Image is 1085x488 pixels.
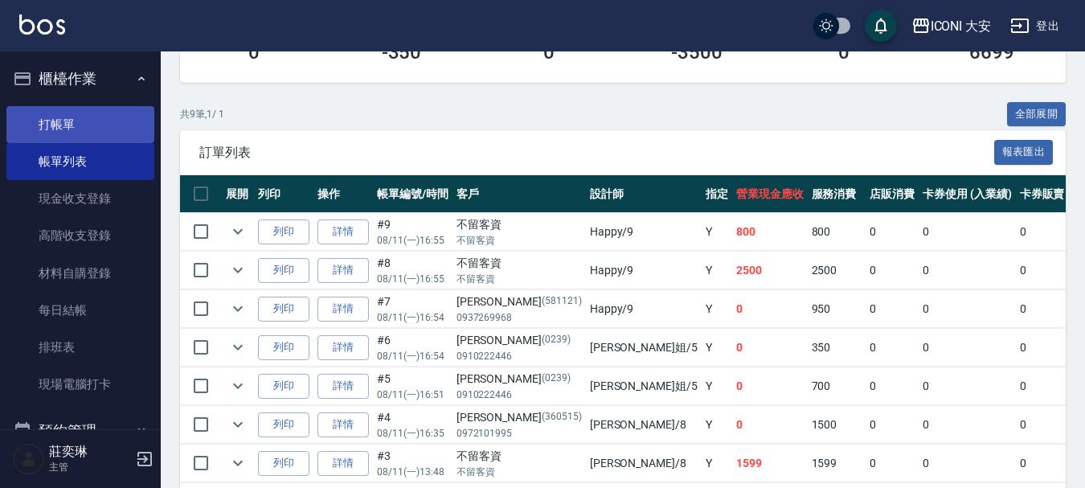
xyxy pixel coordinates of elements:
[226,297,250,321] button: expand row
[258,258,309,283] button: 列印
[317,412,369,437] a: 詳情
[586,290,702,328] td: Happy /9
[254,175,313,213] th: 列印
[248,41,260,64] h3: 0
[377,233,448,248] p: 08/11 (一) 16:55
[452,175,586,213] th: 客戶
[702,213,732,251] td: Y
[373,290,452,328] td: #7
[865,10,897,42] button: save
[586,329,702,367] td: [PERSON_NAME]姐 /5
[377,349,448,363] p: 08/11 (一) 16:54
[866,213,919,251] td: 0
[457,371,582,388] div: [PERSON_NAME]
[732,175,808,213] th: 營業現金應收
[931,16,992,36] div: ICONI 大安
[226,412,250,437] button: expand row
[732,252,808,289] td: 2500
[732,290,808,328] td: 0
[543,41,555,64] h3: 0
[373,213,452,251] td: #9
[258,374,309,399] button: 列印
[377,310,448,325] p: 08/11 (一) 16:54
[222,175,254,213] th: 展開
[6,255,154,292] a: 材料自購登錄
[586,445,702,482] td: [PERSON_NAME] /8
[457,293,582,310] div: [PERSON_NAME]
[6,106,154,143] a: 打帳單
[808,175,866,213] th: 服務消費
[702,445,732,482] td: Y
[586,367,702,405] td: [PERSON_NAME]姐 /5
[919,445,1016,482] td: 0
[671,41,723,64] h3: -3500
[586,252,702,289] td: Happy /9
[373,367,452,405] td: #5
[702,290,732,328] td: Y
[905,10,998,43] button: ICONI 大安
[457,426,582,441] p: 0972101995
[373,252,452,289] td: #8
[457,233,582,248] p: 不留客資
[258,412,309,437] button: 列印
[226,374,250,398] button: expand row
[702,252,732,289] td: Y
[373,175,452,213] th: 帳單編號/時間
[373,445,452,482] td: #3
[457,216,582,233] div: 不留客資
[702,175,732,213] th: 指定
[1007,102,1067,127] button: 全部展開
[317,335,369,360] a: 詳情
[317,219,369,244] a: 詳情
[732,213,808,251] td: 800
[226,219,250,244] button: expand row
[702,406,732,444] td: Y
[919,213,1016,251] td: 0
[226,335,250,359] button: expand row
[919,252,1016,289] td: 0
[732,367,808,405] td: 0
[377,388,448,402] p: 08/11 (一) 16:51
[373,329,452,367] td: #6
[808,252,866,289] td: 2500
[6,410,154,452] button: 預約管理
[919,175,1016,213] th: 卡券使用 (入業績)
[866,406,919,444] td: 0
[258,297,309,322] button: 列印
[586,175,702,213] th: 設計師
[457,255,582,272] div: 不留客資
[969,41,1014,64] h3: 6699
[919,290,1016,328] td: 0
[377,426,448,441] p: 08/11 (一) 16:35
[919,406,1016,444] td: 0
[382,41,422,64] h3: -350
[226,451,250,475] button: expand row
[6,366,154,403] a: 現場電腦打卡
[377,272,448,286] p: 08/11 (一) 16:55
[457,310,582,325] p: 0937269968
[49,444,131,460] h5: 莊奕琳
[1004,11,1066,41] button: 登出
[866,445,919,482] td: 0
[457,272,582,286] p: 不留客資
[13,443,45,475] img: Person
[6,292,154,329] a: 每日結帳
[6,143,154,180] a: 帳單列表
[457,388,582,402] p: 0910222446
[866,367,919,405] td: 0
[732,445,808,482] td: 1599
[919,329,1016,367] td: 0
[19,14,65,35] img: Logo
[6,217,154,254] a: 高階收支登錄
[317,297,369,322] a: 詳情
[866,329,919,367] td: 0
[226,258,250,282] button: expand row
[258,219,309,244] button: 列印
[994,144,1054,159] a: 報表匯出
[866,252,919,289] td: 0
[732,329,808,367] td: 0
[586,213,702,251] td: Happy /9
[702,329,732,367] td: Y
[542,371,571,388] p: (0239)
[457,448,582,465] div: 不留客資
